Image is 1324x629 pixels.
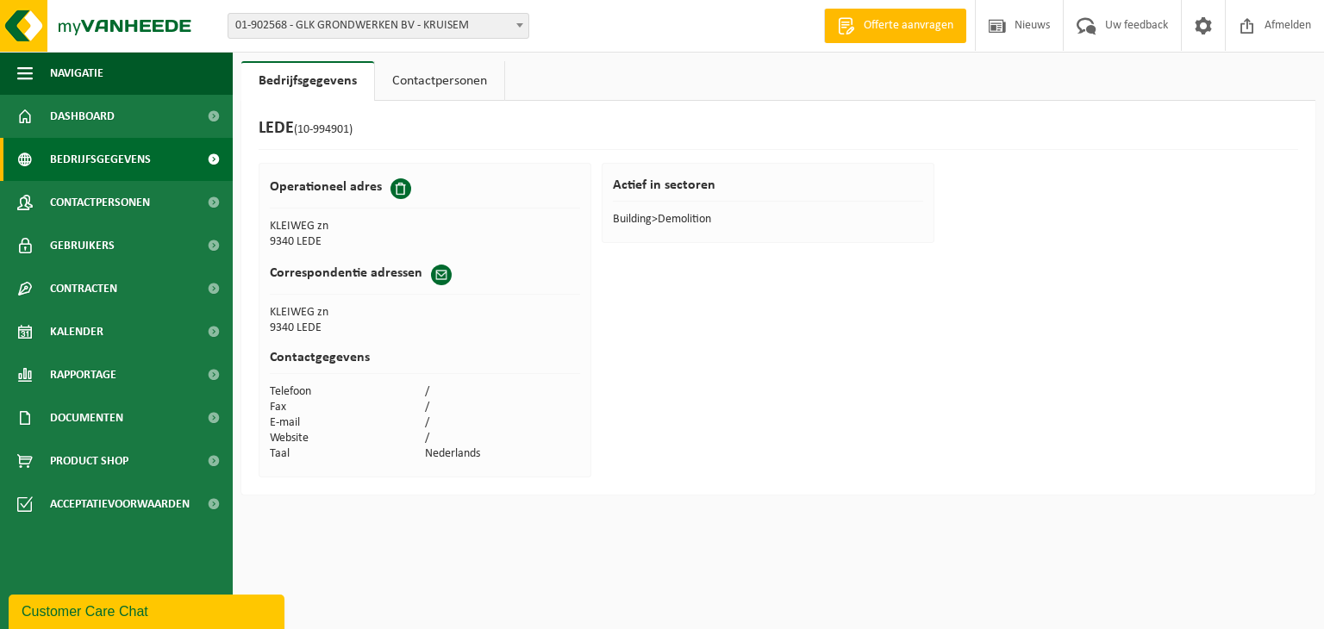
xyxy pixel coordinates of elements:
[375,61,504,101] a: Contactpersonen
[50,439,128,483] span: Product Shop
[270,321,580,336] td: 9340 LEDE
[50,181,150,224] span: Contactpersonen
[50,353,116,396] span: Rapportage
[228,13,529,39] span: 01-902568 - GLK GRONDWERKEN BV - KRUISEM
[270,446,425,462] td: Taal
[270,219,425,234] td: KLEIWEG zn
[50,267,117,310] span: Contracten
[294,123,353,136] span: (10-994901)
[425,400,580,415] td: /
[50,52,103,95] span: Navigatie
[50,224,115,267] span: Gebruikers
[425,446,580,462] td: Nederlands
[241,61,374,101] a: Bedrijfsgegevens
[425,415,580,431] td: /
[270,178,382,196] h2: Operationeel adres
[270,265,422,282] h2: Correspondentie adressen
[859,17,958,34] span: Offerte aanvragen
[50,95,115,138] span: Dashboard
[270,351,580,374] h2: Contactgegevens
[228,14,528,38] span: 01-902568 - GLK GRONDWERKEN BV - KRUISEM
[425,431,580,446] td: /
[270,400,425,415] td: Fax
[259,118,353,140] h1: LEDE
[613,212,923,227] td: Building>Demolition
[425,384,580,400] td: /
[270,305,580,321] td: KLEIWEG zn
[9,591,288,629] iframe: chat widget
[270,234,425,250] td: 9340 LEDE
[50,396,123,439] span: Documenten
[270,384,425,400] td: Telefoon
[50,310,103,353] span: Kalender
[270,415,425,431] td: E-mail
[50,483,190,526] span: Acceptatievoorwaarden
[613,178,923,202] h2: Actief in sectoren
[50,138,151,181] span: Bedrijfsgegevens
[824,9,966,43] a: Offerte aanvragen
[270,431,425,446] td: Website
